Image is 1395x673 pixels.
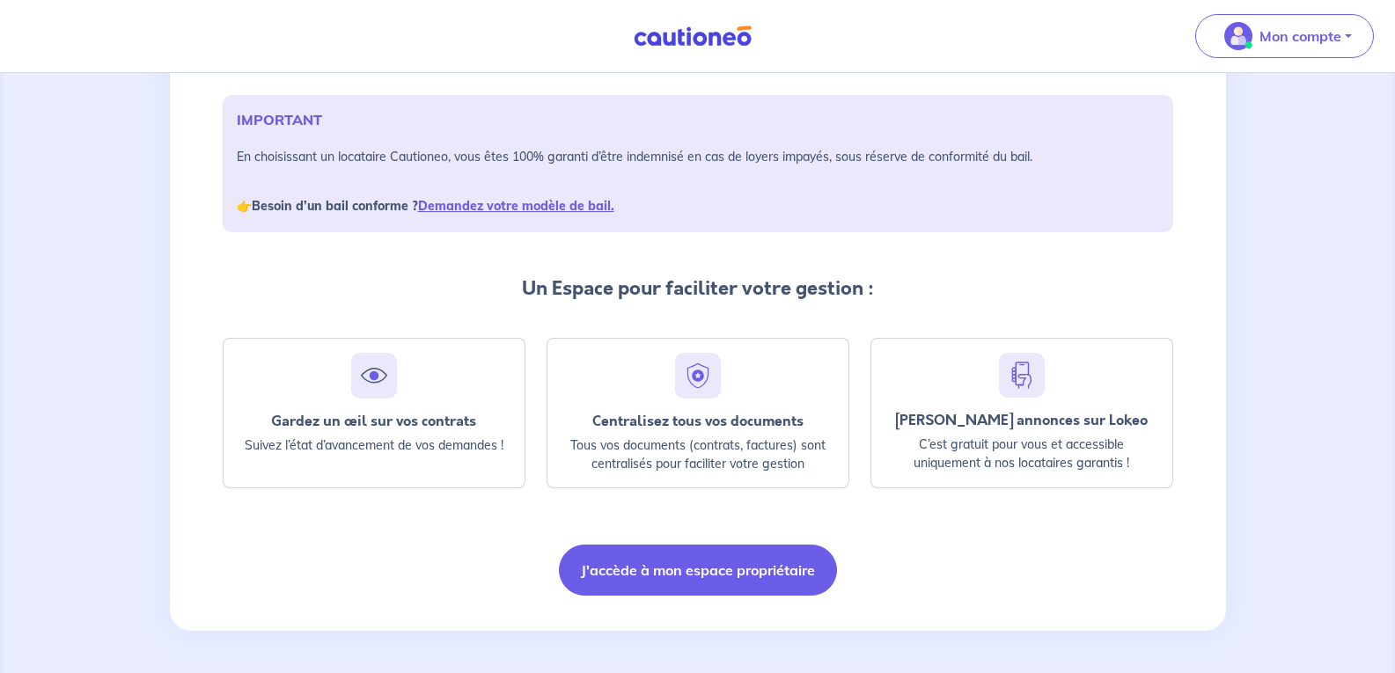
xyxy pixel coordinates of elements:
[238,436,510,455] p: Suivez l’état d’avancement de vos demandes !
[1195,14,1374,58] button: illu_account_valid_menu.svgMon compte
[682,360,714,391] img: security.svg
[885,412,1158,428] div: [PERSON_NAME] annonces sur Lokeo
[238,413,510,429] div: Gardez un œil sur vos contrats
[237,144,1159,218] p: En choisissant un locataire Cautioneo, vous êtes 100% garanti d’être indemnisé en cas de loyers i...
[1224,22,1252,50] img: illu_account_valid_menu.svg
[562,436,834,473] p: Tous vos documents (contrats, factures) sont centralisés pour faciliter votre gestion
[237,111,322,128] strong: IMPORTANT
[358,360,390,391] img: eye.svg
[252,198,614,214] strong: Besoin d’un bail conforme ?
[223,274,1173,303] p: Un Espace pour faciliter votre gestion :
[1259,26,1341,47] p: Mon compte
[418,198,614,214] a: Demandez votre modèle de bail.
[1006,360,1038,391] img: hand-phone-blue.svg
[559,545,837,596] button: J'accède à mon espace propriétaire
[627,26,759,48] img: Cautioneo
[885,435,1158,472] p: C’est gratuit pour vous et accessible uniquement à nos locataires garantis !
[562,413,834,429] div: Centralisez tous vos documents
